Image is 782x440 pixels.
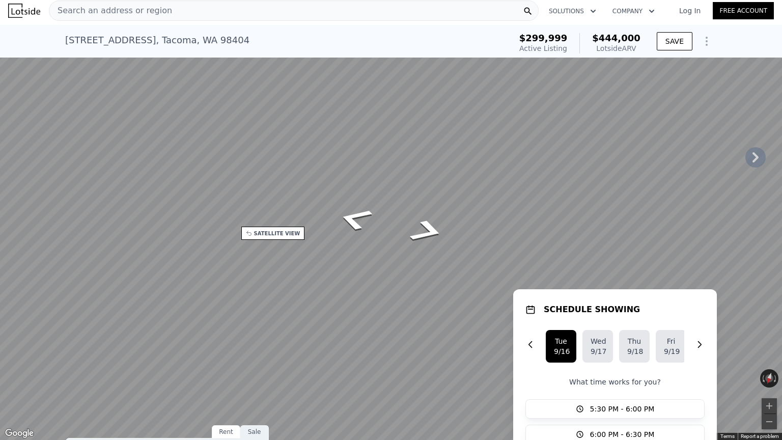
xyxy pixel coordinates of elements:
[212,425,240,438] div: Rent
[582,330,613,363] button: Wed9/17
[541,2,604,20] button: Solutions
[546,330,576,363] button: Tue9/16
[713,2,774,19] a: Free Account
[519,33,568,43] span: $299,999
[664,336,678,346] div: Fri
[592,43,640,53] div: Lotside ARV
[519,44,567,52] span: Active Listing
[554,336,568,346] div: Tue
[525,377,705,387] p: What time works for you?
[254,230,300,237] div: SATELLITE VIEW
[554,346,568,356] div: 9/16
[323,201,387,237] path: Go East, E 38th St
[544,304,640,316] h1: SCHEDULE SHOWING
[591,336,605,346] div: Wed
[619,330,650,363] button: Thu9/18
[627,336,641,346] div: Thu
[656,330,686,363] button: Fri9/19
[525,399,705,419] button: 5:30 PM - 6:00 PM
[590,404,655,414] span: 5:30 PM - 6:00 PM
[664,346,678,356] div: 9/19
[667,6,713,16] a: Log In
[49,5,172,17] span: Search an address or region
[657,32,692,50] button: SAVE
[604,2,663,20] button: Company
[395,213,459,249] path: Go West, E 38th St
[696,31,717,51] button: Show Options
[240,425,269,438] div: Sale
[591,346,605,356] div: 9/17
[65,33,249,47] div: [STREET_ADDRESS] , Tacoma , WA 98404
[627,346,641,356] div: 9/18
[590,429,655,439] span: 6:00 PM - 6:30 PM
[8,4,40,18] img: Lotside
[592,33,640,43] span: $444,000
